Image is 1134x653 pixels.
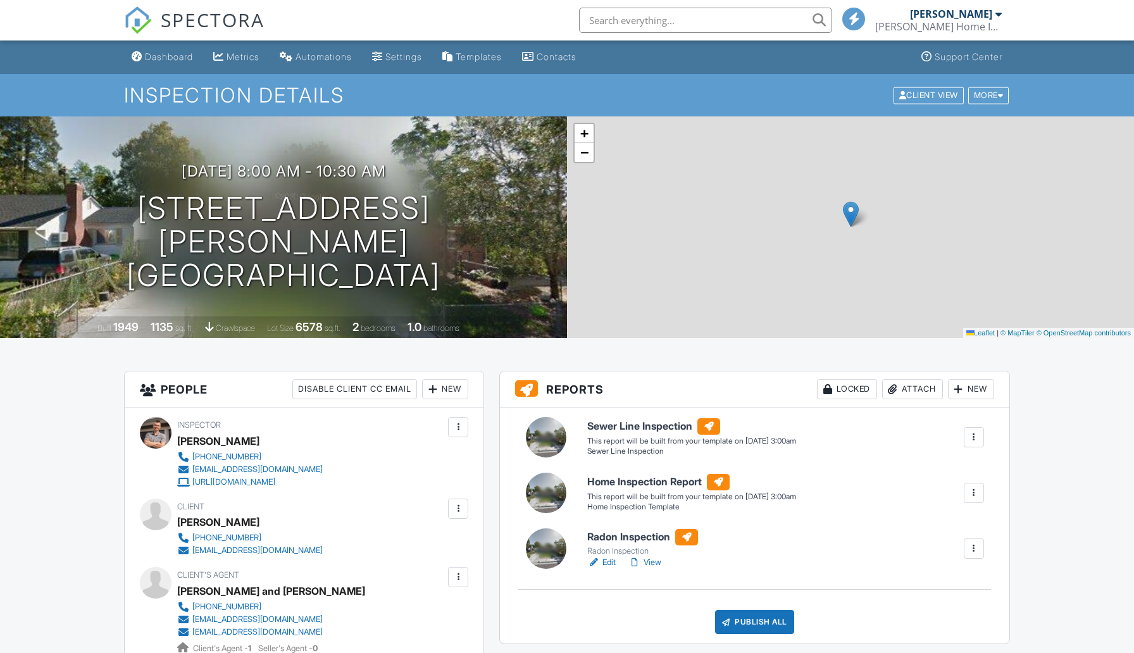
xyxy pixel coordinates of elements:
div: 1949 [113,320,139,333]
span: Client's Agent - [193,644,253,653]
a: Zoom in [575,124,594,143]
a: Zoom out [575,143,594,162]
span: sq.ft. [325,323,340,333]
span: SPECTORA [161,6,265,33]
a: [EMAIL_ADDRESS][DOMAIN_NAME] [177,613,355,626]
div: This report will be built from your template on [DATE] 3:00am [587,436,796,446]
div: Radon Inspection [587,546,698,556]
div: Dashboard [145,51,193,62]
a: [PHONE_NUMBER] [177,532,323,544]
h6: Home Inspection Report [587,474,796,490]
span: Seller's Agent - [258,644,318,653]
span: − [580,144,589,160]
a: Edit [587,556,616,569]
h6: Sewer Line Inspection [587,418,796,435]
div: Attach [882,379,943,399]
span: | [997,329,999,337]
div: 1.0 [408,320,421,333]
h1: Inspection Details [124,84,1010,106]
h3: People [125,371,483,407]
a: © OpenStreetMap contributors [1037,329,1131,337]
h1: [STREET_ADDRESS][PERSON_NAME] [GEOGRAPHIC_DATA] [20,192,547,292]
h6: Radon Inspection [587,529,698,545]
div: Automations [296,51,352,62]
a: Dashboard [127,46,198,69]
div: More [968,87,1009,104]
a: [EMAIL_ADDRESS][DOMAIN_NAME] [177,544,323,557]
span: bathrooms [423,323,459,333]
div: 1135 [151,320,173,333]
a: Templates [437,46,507,69]
div: [EMAIL_ADDRESS][DOMAIN_NAME] [192,614,323,625]
a: Client View [892,90,967,99]
span: Client [177,502,204,511]
div: Metrics [227,51,259,62]
span: Lot Size [267,323,294,333]
a: Metrics [208,46,265,69]
h3: Reports [500,371,1009,407]
span: Inspector [177,420,221,430]
a: View [628,556,661,569]
div: [PHONE_NUMBER] [192,602,261,612]
a: SPECTORA [124,17,265,44]
a: [PHONE_NUMBER] [177,600,355,613]
a: Contacts [517,46,582,69]
a: Automations (Basic) [275,46,357,69]
a: [EMAIL_ADDRESS][DOMAIN_NAME] [177,626,355,638]
div: Sewer Line Inspection [587,446,796,457]
span: crawlspace [216,323,255,333]
div: Publish All [715,610,794,634]
div: Settings [385,51,422,62]
a: [EMAIL_ADDRESS][DOMAIN_NAME] [177,463,323,476]
div: 2 [352,320,359,333]
div: [PHONE_NUMBER] [192,533,261,543]
a: Settings [367,46,427,69]
a: Support Center [916,46,1007,69]
div: [EMAIL_ADDRESS][DOMAIN_NAME] [192,627,323,637]
a: Leaflet [966,329,995,337]
div: Herron Home Inspections, LLC [875,20,1002,33]
div: [PERSON_NAME] [177,432,259,451]
strong: 1 [248,644,251,653]
span: sq. ft. [175,323,193,333]
div: 6578 [296,320,323,333]
a: © MapTiler [1000,329,1035,337]
div: Support Center [935,51,1002,62]
div: [EMAIL_ADDRESS][DOMAIN_NAME] [192,464,323,475]
span: + [580,125,589,141]
input: Search everything... [579,8,832,33]
div: Contacts [537,51,576,62]
div: [PHONE_NUMBER] [192,452,261,462]
img: The Best Home Inspection Software - Spectora [124,6,152,34]
div: [PERSON_NAME] [910,8,992,20]
span: Client's Agent [177,570,239,580]
div: Disable Client CC Email [292,379,417,399]
div: Client View [894,87,964,104]
div: Home Inspection Template [587,502,796,513]
strong: 0 [313,644,318,653]
div: [EMAIL_ADDRESS][DOMAIN_NAME] [192,545,323,556]
a: [URL][DOMAIN_NAME] [177,476,323,488]
a: [PERSON_NAME] and [PERSON_NAME] [177,581,365,600]
div: [PERSON_NAME] [177,513,259,532]
img: Marker [843,201,859,227]
div: Locked [817,379,877,399]
a: Radon Inspection Radon Inspection [587,529,698,557]
span: bedrooms [361,323,396,333]
div: This report will be built from your template on [DATE] 3:00am [587,492,796,502]
span: Built [97,323,111,333]
h3: [DATE] 8:00 am - 10:30 am [182,163,386,180]
div: Templates [456,51,502,62]
div: [URL][DOMAIN_NAME] [192,477,275,487]
div: New [948,379,994,399]
div: New [422,379,468,399]
a: [PHONE_NUMBER] [177,451,323,463]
